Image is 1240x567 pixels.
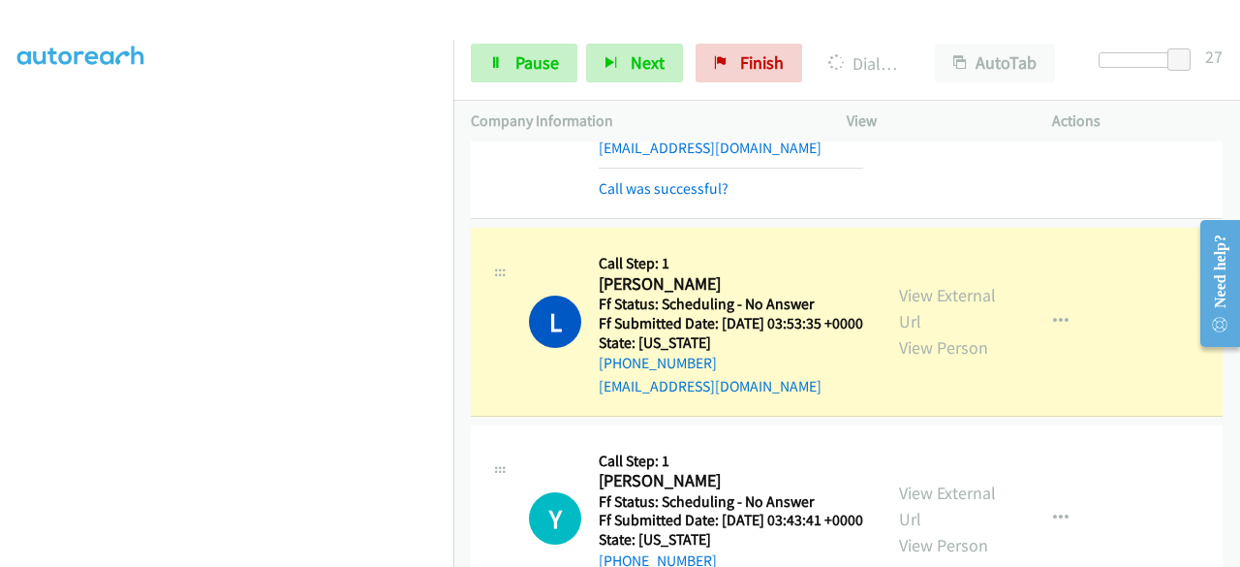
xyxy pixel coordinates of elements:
[599,333,863,353] h5: State: [US_STATE]
[1052,110,1223,133] p: Actions
[599,354,717,372] a: [PHONE_NUMBER]
[599,530,863,550] h5: State: [US_STATE]
[847,110,1017,133] p: View
[599,179,728,198] a: Call was successful?
[899,284,996,332] a: View External Url
[529,492,581,545] div: The call is yet to be attempted
[899,482,996,530] a: View External Url
[599,511,863,530] h5: Ff Submitted Date: [DATE] 03:43:41 +0000
[471,44,577,82] a: Pause
[740,51,784,74] span: Finish
[471,110,812,133] p: Company Information
[599,314,863,333] h5: Ff Submitted Date: [DATE] 03:53:35 +0000
[599,273,857,296] h2: [PERSON_NAME]
[599,295,863,314] h5: Ff Status: Scheduling - No Answer
[599,470,857,492] h2: [PERSON_NAME]
[599,254,863,273] h5: Call Step: 1
[1185,206,1240,361] iframe: Resource Center
[599,452,863,471] h5: Call Step: 1
[529,492,581,545] h1: Y
[899,534,988,556] a: View Person
[696,44,802,82] a: Finish
[529,296,581,348] h1: L
[599,139,821,157] a: [EMAIL_ADDRESS][DOMAIN_NAME]
[828,50,900,77] p: Dialing [PERSON_NAME]
[1205,44,1223,70] div: 27
[586,44,683,82] button: Next
[599,377,821,395] a: [EMAIL_ADDRESS][DOMAIN_NAME]
[515,51,559,74] span: Pause
[631,51,665,74] span: Next
[935,44,1055,82] button: AutoTab
[599,492,863,512] h5: Ff Status: Scheduling - No Answer
[899,336,988,359] a: View Person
